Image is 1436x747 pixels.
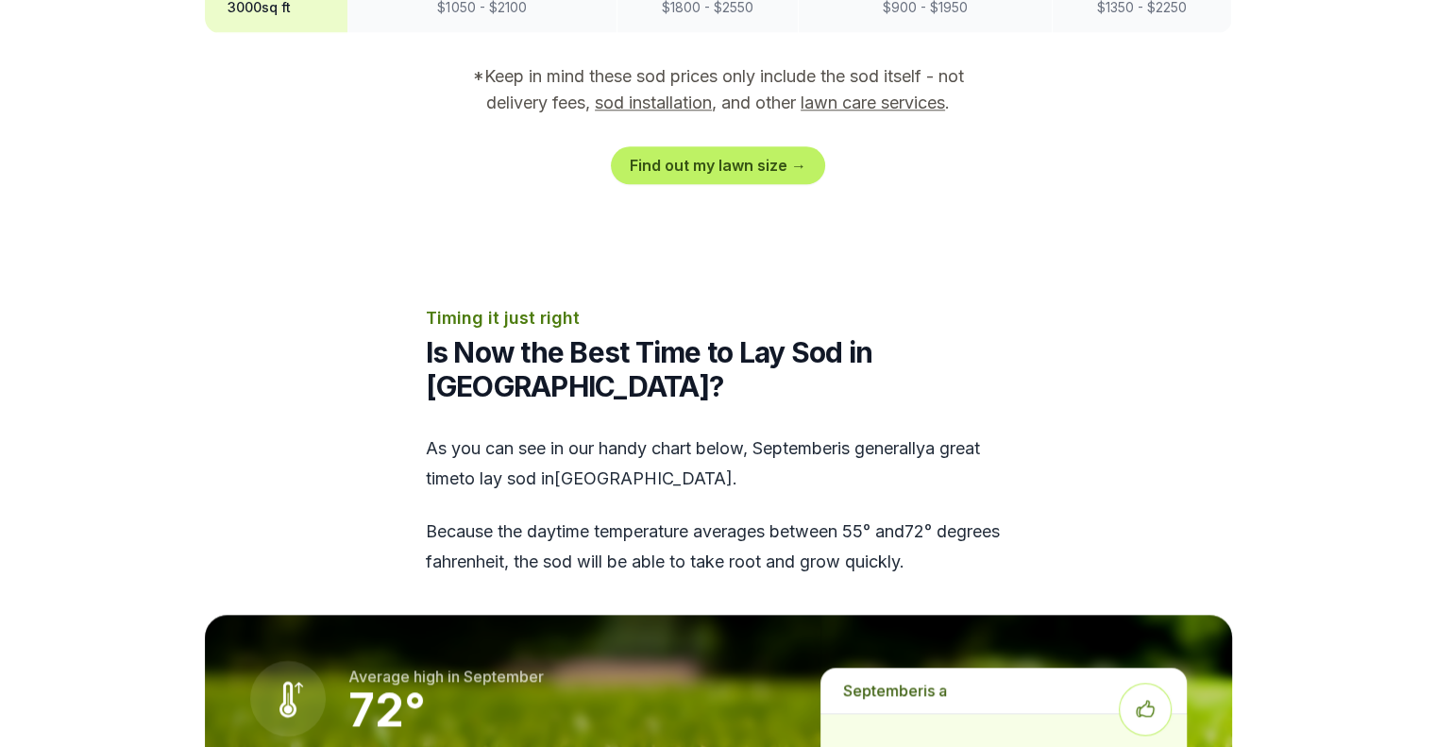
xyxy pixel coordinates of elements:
[820,668,1186,713] p: is a
[447,63,990,116] p: *Keep in mind these sod prices only include the sod itself - not delivery fees, , and other .
[348,665,544,688] p: Average high in
[426,305,1011,331] p: Timing it just right
[426,517,1011,577] p: Because the daytime temperature averages between 55 ° and 72 ° degrees fahrenheit, the sod will b...
[426,335,1011,403] h2: Is Now the Best Time to Lay Sod in [GEOGRAPHIC_DATA]?
[801,93,945,112] a: lawn care services
[348,682,426,738] strong: 72 °
[843,681,923,700] span: september
[752,438,837,458] span: september
[426,433,1011,577] div: As you can see in our handy chart below, is generally a great time to lay sod in [GEOGRAPHIC_DATA] .
[611,146,825,184] a: Find out my lawn size →
[464,667,544,686] span: september
[595,93,712,112] a: sod installation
